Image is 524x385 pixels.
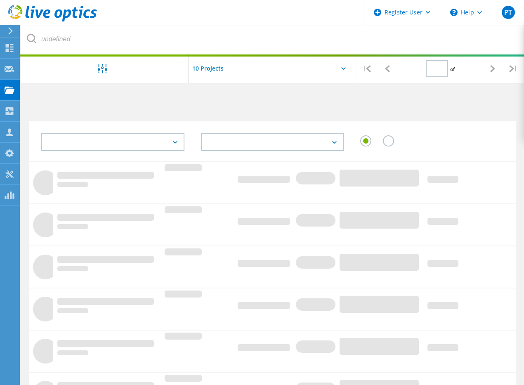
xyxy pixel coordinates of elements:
div: | [356,54,377,83]
span: PT [504,9,512,16]
span: of [450,66,455,73]
svg: \n [450,9,458,16]
div: | [503,54,524,83]
a: Live Optics Dashboard [8,17,97,23]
